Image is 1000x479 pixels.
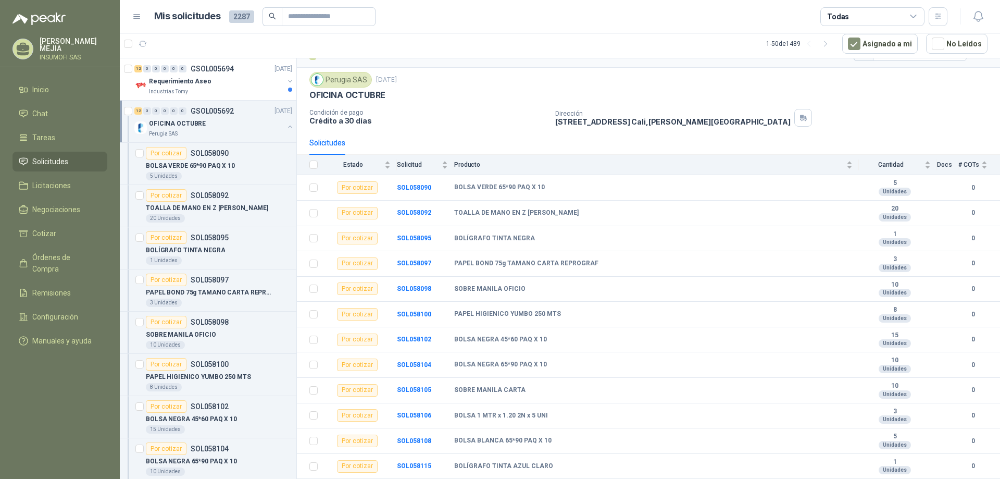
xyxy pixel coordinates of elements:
a: Configuración [12,307,107,327]
div: 10 Unidades [146,468,185,476]
p: [STREET_ADDRESS] Cali , [PERSON_NAME][GEOGRAPHIC_DATA] [555,117,791,126]
a: SOL058095 [397,235,431,242]
a: SOL058115 [397,462,431,470]
p: SOL058095 [191,234,229,241]
b: 0 [958,360,988,370]
b: 3 [859,255,931,264]
p: PAPEL BOND 75g TAMANO CARTA REPROGRAF [146,288,276,298]
div: 0 [152,65,160,72]
img: Logo peakr [12,13,66,25]
b: 0 [958,310,988,320]
div: Por cotizar [146,443,186,455]
span: Negociaciones [32,204,80,215]
div: 1 Unidades [146,256,182,265]
div: 0 [170,107,178,115]
b: 15 [859,331,931,340]
a: SOL058106 [397,412,431,419]
div: Por cotizar [337,257,378,270]
th: Solicitud [397,155,454,175]
p: SOL058098 [191,318,229,326]
div: 0 [143,65,151,72]
th: # COTs [958,155,1000,175]
a: Por cotizarSOL058100PAPEL HIGIENICO YUMBO 250 MTS8 Unidades [120,354,296,396]
div: Por cotizar [337,334,378,346]
p: Crédito a 30 días [309,116,547,125]
b: BOLSA BLANCA 65*90 PAQ X 10 [454,437,552,445]
div: 12 [134,107,142,115]
a: Tareas [12,128,107,148]
b: 8 [859,306,931,314]
b: 20 [859,205,931,213]
a: Manuales y ayuda [12,331,107,351]
div: Por cotizar [146,358,186,371]
div: Unidades [879,415,911,424]
p: GSOL005692 [191,107,234,115]
th: Cantidad [859,155,937,175]
a: Solicitudes [12,152,107,171]
div: Por cotizar [337,409,378,422]
div: 0 [179,107,186,115]
p: SOL058100 [191,361,229,368]
a: SOL058098 [397,285,431,292]
th: Producto [454,155,859,175]
b: 0 [958,385,988,395]
a: Por cotizarSOL058097PAPEL BOND 75g TAMANO CARTA REPROGRAF3 Unidades [120,269,296,312]
b: 0 [958,436,988,446]
a: SOL058104 [397,361,431,369]
div: 12 [134,65,142,72]
div: Por cotizar [337,283,378,295]
p: [DATE] [274,64,292,74]
p: Requerimiento Aseo [149,77,211,87]
p: SOL058097 [191,276,229,284]
div: 0 [152,107,160,115]
span: Chat [32,108,48,119]
div: Por cotizar [146,316,186,328]
p: SOL058090 [191,150,229,157]
p: Condición de pago [309,109,547,116]
a: Licitaciones [12,176,107,195]
span: Remisiones [32,287,71,299]
div: Por cotizar [337,207,378,219]
b: BOLSA NEGRA 65*90 PAQ X 10 [454,361,547,369]
b: 0 [958,284,988,294]
b: 0 [958,259,988,268]
p: SOL058104 [191,445,229,452]
div: Por cotizar [337,460,378,473]
div: Por cotizar [337,181,378,194]
div: Unidades [879,238,911,247]
div: 0 [179,65,186,72]
b: 0 [958,335,988,345]
a: Negociaciones [12,200,107,219]
div: Unidades [879,390,911,399]
img: Company Logo [311,74,323,85]
b: 10 [859,357,931,365]
b: 5 [859,433,931,441]
b: 5 [859,179,931,188]
a: 12 0 0 0 0 0 GSOL005692[DATE] Company LogoOFICINA OCTUBREPerugia SAS [134,105,294,138]
a: Remisiones [12,283,107,303]
b: BOLSA 1 MTR x 1.20 2N x 5 UNI [454,412,548,420]
a: SOL058097 [397,260,431,267]
div: Perugia SAS [309,72,372,88]
a: Órdenes de Compra [12,248,107,279]
b: 1 [859,458,931,466]
p: BOLÍGRAFO TINTA NEGRA [146,245,225,255]
p: SOL058092 [191,192,229,199]
button: No Leídos [926,34,988,54]
div: 0 [161,107,169,115]
th: Docs [937,155,958,175]
b: 10 [859,281,931,289]
div: 3 Unidades [146,299,182,307]
div: Por cotizar [337,384,378,397]
span: Cantidad [859,161,922,168]
div: Unidades [879,466,911,474]
b: SOL058108 [397,437,431,445]
b: SOL058100 [397,311,431,318]
span: Cotizar [32,228,56,239]
div: 10 Unidades [146,341,185,349]
a: SOL058090 [397,184,431,191]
